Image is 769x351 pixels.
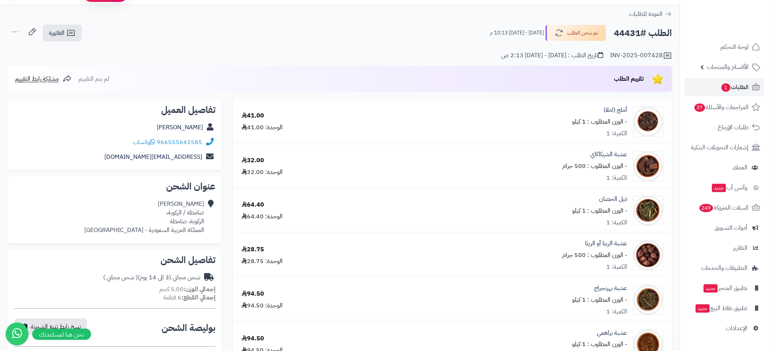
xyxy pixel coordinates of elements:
img: 1645466698-Shikakai-90x90.jpg [634,151,663,182]
span: أدوات التسويق [715,223,748,233]
small: - الوزن المطلوب : 1 كيلو [572,206,627,215]
a: الإعدادات [685,319,764,337]
span: لم يتم التقييم [79,74,109,83]
a: العودة للطلبات [629,9,672,19]
a: طلبات الإرجاع [685,118,764,136]
a: التطبيقات والخدمات [685,259,764,277]
span: تطبيق نقاط البيع [695,303,748,313]
span: وآتس آب [711,182,748,193]
span: التطبيقات والخدمات [701,263,748,273]
span: مشاركة رابط التقييم [15,74,59,83]
span: تقييم الطلب [614,74,644,83]
a: عشبة الريتا أو الريثا [585,239,627,248]
h2: تفاصيل العميل [14,105,215,114]
span: جديد [712,184,726,192]
button: نسخ رابط تتبع الشحنة [15,318,87,335]
div: تاريخ الطلب : [DATE] - [DATE] 2:13 ص [501,51,604,60]
span: نسخ رابط تتبع الشحنة [31,322,81,331]
span: إشعارات التحويلات البنكية [691,142,749,153]
a: الطلبات1 [685,78,764,96]
a: ذيل الحصان [599,195,627,204]
div: الكمية: 1 [607,307,627,316]
div: الكمية: 1 [607,174,627,182]
span: جديد [704,284,718,293]
div: الوحدة: 64.40 [242,212,283,221]
small: - الوزن المطلوب : 500 جرام [563,251,627,260]
span: 1 [721,83,731,92]
h2: عنوان الشحن [14,182,215,191]
small: 5.00 كجم [159,285,215,294]
a: تطبيق المتجرجديد [685,279,764,297]
div: 32.00 [242,156,264,165]
small: - الوزن المطلوب : 1 كيلو [572,295,627,304]
strong: إجمالي الوزن: [184,285,215,294]
div: INV-2025-007428 [610,51,672,60]
div: الكمية: 1 [607,218,627,227]
span: تطبيق المتجر [703,283,748,293]
span: المراجعات والأسئلة [694,102,749,113]
a: إشعارات التحويلات البنكية [685,138,764,157]
a: [EMAIL_ADDRESS][DOMAIN_NAME] [104,152,202,161]
h2: الطلب #44431 [614,25,672,41]
span: العملاء [733,162,748,173]
span: السلات المتروكة [699,202,749,213]
small: 6 قطعة [163,293,215,302]
div: 64.40 [242,201,264,209]
a: عشبة الشيكاكاي [591,150,627,159]
a: التقارير [685,239,764,257]
img: 1650694361-Hosetail-90x90.jpg [634,196,663,226]
span: الأقسام والمنتجات [707,62,749,72]
div: الوحدة: 28.75 [242,257,283,266]
span: 249 [699,204,714,213]
a: لوحة التحكم [685,38,764,56]
a: الفاتورة [43,25,82,41]
img: 1633580797-Phyllanthus-90x90.jpg [634,107,663,137]
strong: إجمالي القطع: [181,293,215,302]
div: شحن مجاني (3 الى 14 يوم) [103,273,200,282]
span: الإعدادات [726,323,748,334]
h2: بوليصة الشحن [162,323,215,332]
a: وآتس آبجديد [685,179,764,197]
img: 1660069561-Reetha-90x90.jpg [634,240,663,271]
a: 966555641585 [157,138,202,147]
h2: تفاصيل الشحن [14,255,215,265]
div: 94.50 [242,334,264,343]
a: [PERSON_NAME] [157,123,203,132]
small: [DATE] - [DATE] 10:13 م [490,29,544,37]
span: الطلبات [721,82,749,92]
a: المراجعات والأسئلة37 [685,98,764,116]
a: العملاء [685,158,764,177]
small: - الوزن المطلوب : 500 جرام [563,161,627,171]
span: ( شحن مجاني ) [103,273,138,282]
span: التقارير [733,243,748,253]
small: - الوزن المطلوب : 1 كيلو [572,340,627,349]
a: واتساب [133,138,155,147]
span: طلبات الإرجاع [718,122,749,133]
button: تم شحن الطلب [546,25,606,41]
div: الوحدة: 32.00 [242,168,283,177]
span: العودة للطلبات [629,9,663,19]
div: 94.50 [242,290,264,298]
span: 37 [694,103,706,112]
div: [PERSON_NAME] صامطة / الركوبة، الركوبة، صامطة المملكة العربية السعودية - [GEOGRAPHIC_DATA] [84,200,204,234]
a: مشاركة رابط التقييم [15,74,72,83]
a: السلات المتروكة249 [685,199,764,217]
div: الكمية: 1 [607,129,627,138]
img: logo-2.png [717,6,762,22]
div: الوحدة: 41.00 [242,123,283,132]
small: - الوزن المطلوب : 1 كيلو [572,117,627,126]
a: تطبيق نقاط البيعجديد [685,299,764,317]
a: عشبة بهرنجراج [594,284,627,293]
a: أدوات التسويق [685,219,764,237]
span: لوحة التحكم [721,42,749,52]
img: 1693553337-Bhringraj-90x90.jpg [634,285,663,315]
a: عشبة براهمي [597,329,627,337]
div: الكمية: 1 [607,263,627,271]
div: 41.00 [242,111,264,120]
a: أملج (املا) [604,106,627,114]
span: جديد [696,304,710,313]
span: الفاتورة [49,28,64,38]
div: الوحدة: 94.50 [242,301,283,310]
div: 28.75 [242,245,264,254]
